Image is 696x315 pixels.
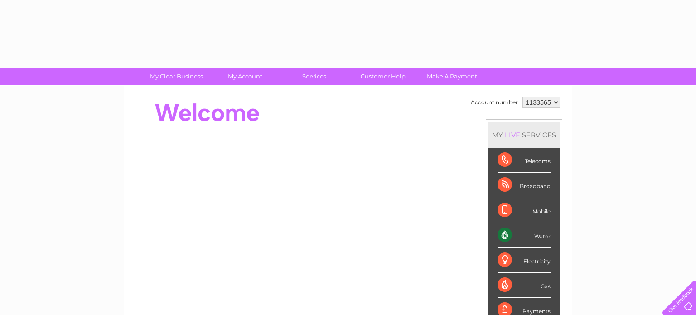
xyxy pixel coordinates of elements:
a: My Clear Business [139,68,214,85]
div: Gas [498,273,551,298]
div: Mobile [498,198,551,223]
td: Account number [469,95,520,110]
a: Make A Payment [415,68,489,85]
a: My Account [208,68,283,85]
a: Services [277,68,352,85]
div: MY SERVICES [488,122,560,148]
div: Broadband [498,173,551,198]
a: Customer Help [346,68,420,85]
div: LIVE [503,131,522,139]
div: Electricity [498,248,551,273]
div: Water [498,223,551,248]
div: Telecoms [498,148,551,173]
